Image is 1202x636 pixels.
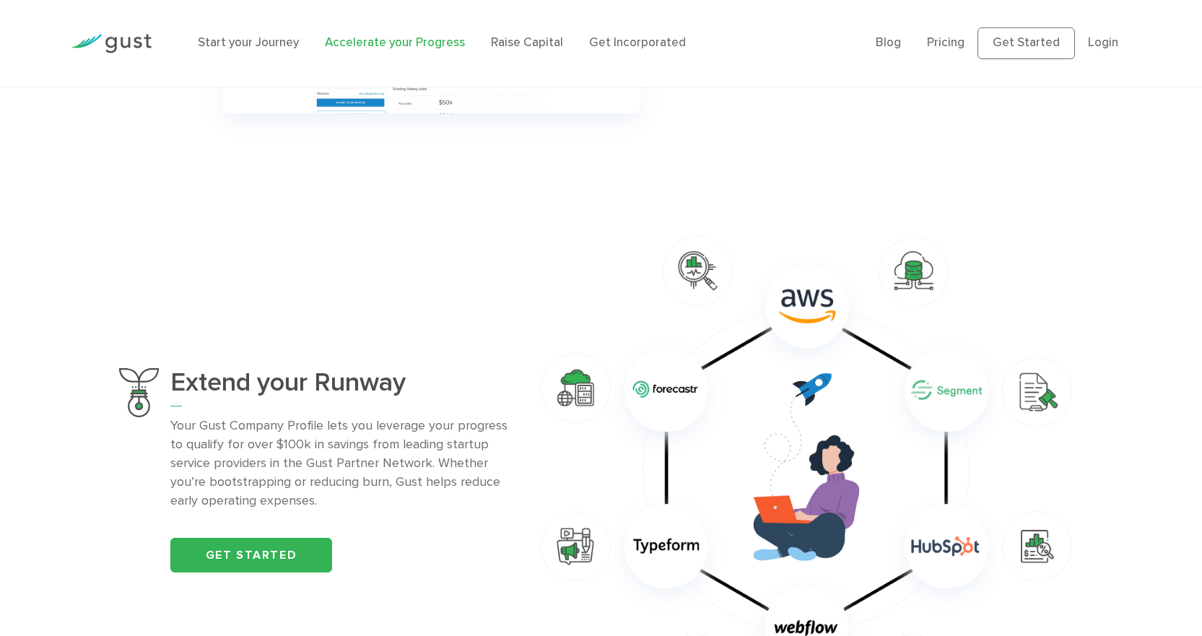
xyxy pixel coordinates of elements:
[325,35,465,50] a: Accelerate your Progress
[977,27,1075,59] a: Get Started
[1088,35,1118,50] a: Login
[927,35,964,50] a: Pricing
[170,417,508,510] p: Your Gust Company Profile lets you leverage your progress to qualify for over $100k in savings fr...
[198,35,299,50] a: Start your Journey
[876,35,901,50] a: Blog
[491,35,563,50] a: Raise Capital
[170,538,332,572] a: Get started
[589,35,686,50] a: Get Incorporated
[170,368,508,406] h3: Extend your Runway
[71,34,152,53] img: Gust Logo
[119,368,159,417] img: Extend Your Runway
